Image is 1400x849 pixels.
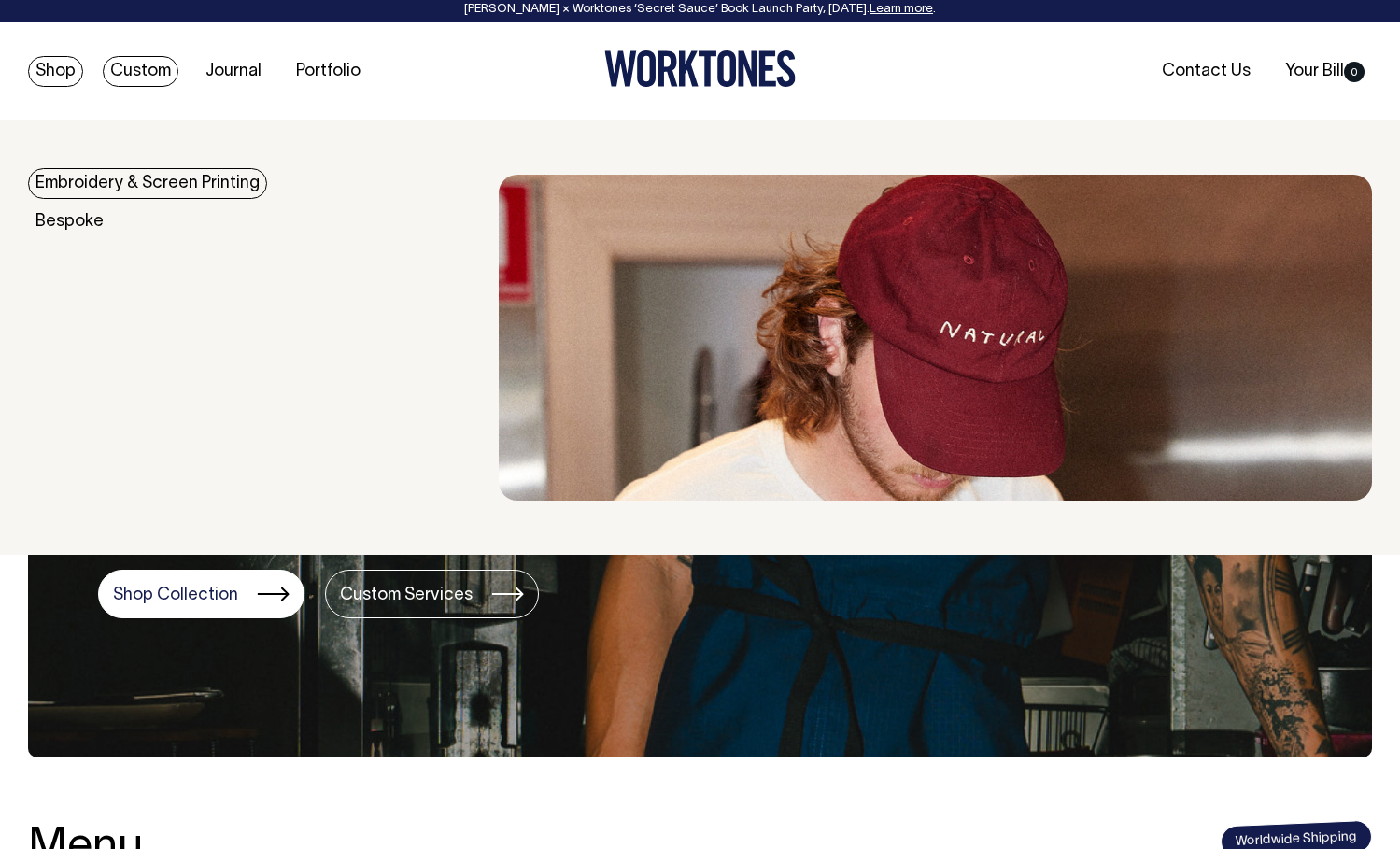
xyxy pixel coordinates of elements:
[499,175,1372,500] img: embroidery & Screen Printing
[1154,56,1258,87] a: Contact Us
[28,56,83,87] a: Shop
[1344,62,1365,82] span: 0
[325,570,539,618] a: Custom Services
[870,4,933,15] a: Learn more
[198,56,269,87] a: Journal
[1278,56,1372,87] a: Your Bill0
[98,570,304,618] a: Shop Collection
[28,168,267,199] a: Embroidery & Screen Printing
[28,206,111,237] a: Bespoke
[289,56,368,87] a: Portfolio
[19,3,1381,16] div: [PERSON_NAME] × Worktones ‘Secret Sauce’ Book Launch Party, [DATE]. .
[103,56,178,87] a: Custom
